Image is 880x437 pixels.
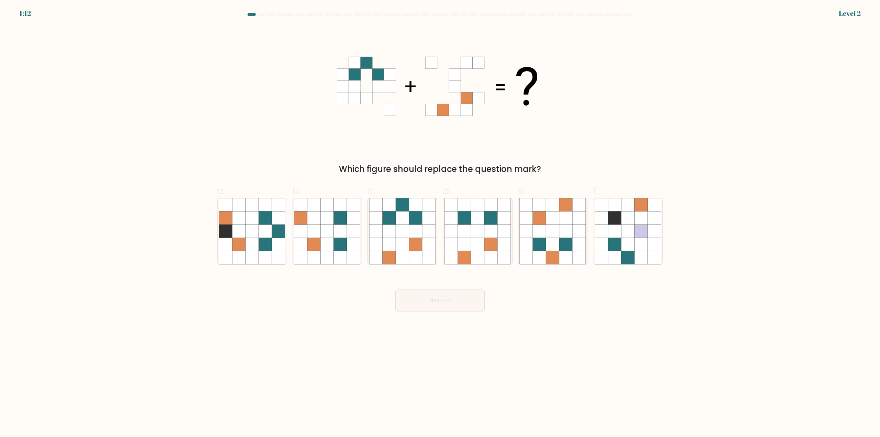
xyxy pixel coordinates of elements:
span: e. [518,184,526,197]
span: a. [217,184,225,197]
div: 1:12 [19,8,31,19]
span: d. [443,184,451,197]
div: Level 2 [839,8,861,19]
button: Next [395,289,485,312]
span: b. [293,184,301,197]
div: Which figure should replace the question mark? [221,163,659,175]
span: f. [593,184,598,197]
span: c. [367,184,375,197]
